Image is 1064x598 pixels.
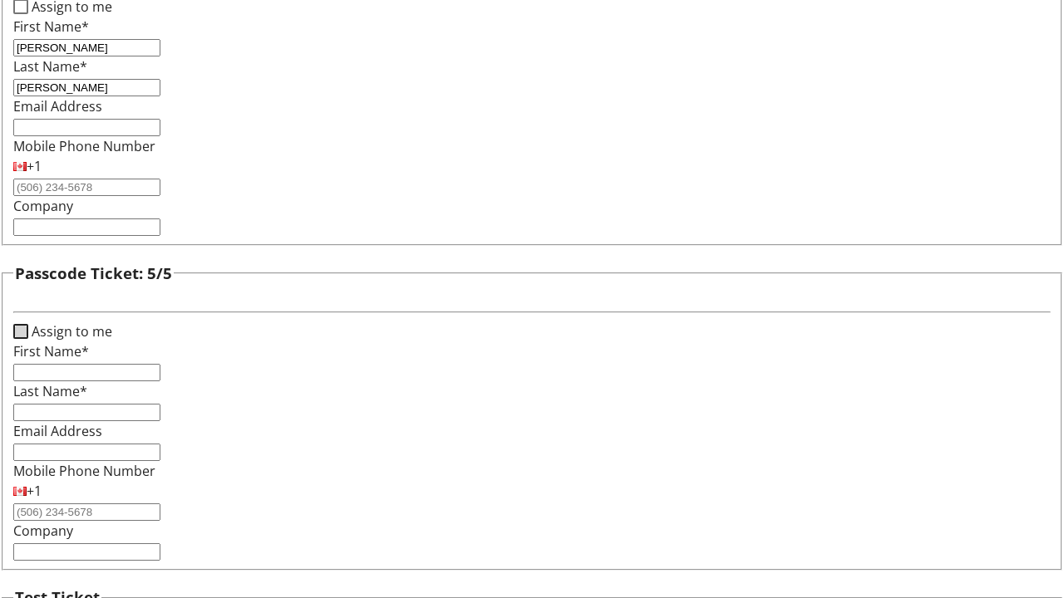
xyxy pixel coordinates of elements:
input: (506) 234-5678 [13,503,160,521]
label: Last Name* [13,382,87,400]
label: Assign to me [28,321,112,341]
input: (506) 234-5678 [13,179,160,196]
label: First Name* [13,17,89,36]
label: First Name* [13,342,89,360]
label: Mobile Phone Number [13,137,155,155]
label: Mobile Phone Number [13,462,155,480]
label: Email Address [13,422,102,440]
label: Company [13,197,73,215]
label: Company [13,522,73,540]
label: Email Address [13,97,102,115]
label: Last Name* [13,57,87,76]
h3: Passcode Ticket: 5/5 [15,262,172,285]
